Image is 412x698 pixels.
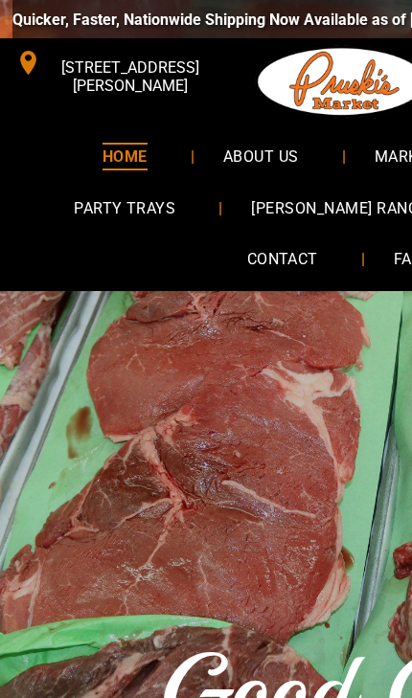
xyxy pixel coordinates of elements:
[45,182,204,233] a: PARTY TRAYS
[74,131,176,182] a: HOME
[44,49,217,104] span: [STREET_ADDRESS][PERSON_NAME]
[195,131,328,182] a: ABOUT US
[3,48,218,78] a: [STREET_ADDRESS][PERSON_NAME]
[218,234,347,284] a: CONTACT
